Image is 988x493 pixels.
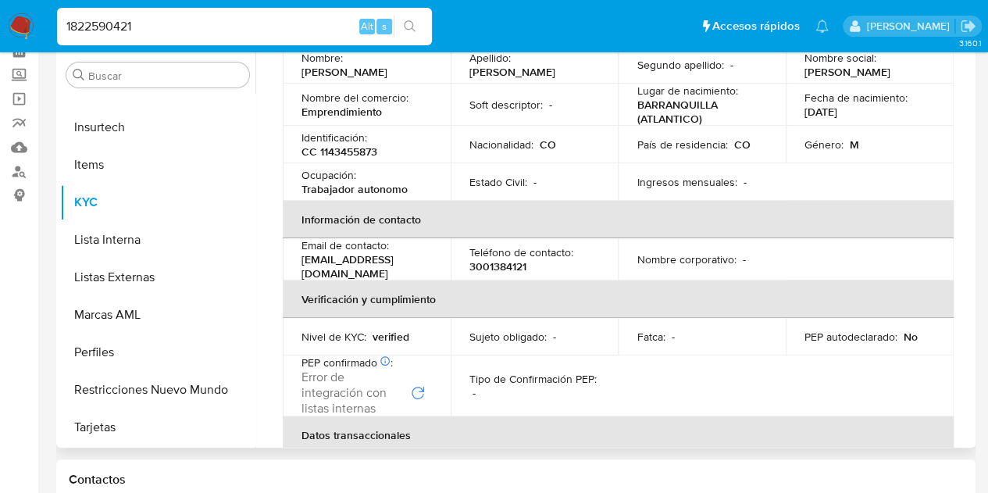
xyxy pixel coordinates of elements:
[301,252,426,280] p: [EMAIL_ADDRESS][DOMAIN_NAME]
[301,65,387,79] p: [PERSON_NAME]
[88,69,243,83] input: Buscar
[804,65,890,79] p: [PERSON_NAME]
[637,252,736,266] p: Nombre corporativo :
[60,109,255,146] button: Insurtech
[637,330,665,344] p: Fatca :
[57,16,432,37] input: Buscar usuario o caso...
[540,138,556,152] p: CO
[394,16,426,38] button: search-icon
[73,69,85,81] button: Buscar
[60,184,255,221] button: KYC
[301,51,343,65] p: Nombre :
[469,245,573,259] p: Teléfono de contacto :
[473,386,476,400] p: -
[804,330,897,344] p: PEP autodeclarado :
[382,19,387,34] span: s
[60,296,255,334] button: Marcas AML
[373,330,409,344] p: verified
[533,175,537,189] p: -
[804,91,908,105] p: Fecha de nacimiento :
[729,58,733,72] p: -
[743,175,746,189] p: -
[637,175,737,189] p: Ingresos mensuales :
[301,182,408,196] p: Trabajador autonomo
[60,409,255,446] button: Tarjetas
[469,98,543,112] p: Soft descriptor :
[469,138,533,152] p: Nacionalidad :
[553,330,556,344] p: -
[69,472,963,488] h1: Contactos
[815,20,829,33] a: Notificaciones
[301,238,389,252] p: Email de contacto :
[60,334,255,371] button: Perfiles
[469,51,511,65] p: Apellido :
[850,138,859,152] p: M
[410,385,426,401] button: Reintentar
[60,259,255,296] button: Listas Externas
[733,138,750,152] p: CO
[301,145,377,159] p: CC 1143455873
[960,18,976,34] a: Salir
[671,330,674,344] p: -
[469,65,555,79] p: [PERSON_NAME]
[283,280,954,318] th: Verificación y cumplimiento
[301,330,366,344] p: Nivel de KYC :
[469,330,547,344] p: Sujeto obligado :
[60,221,255,259] button: Lista Interna
[637,58,723,72] p: Segundo apellido :
[60,371,255,409] button: Restricciones Nuevo Mundo
[712,18,800,34] span: Accesos rápidos
[637,98,761,126] p: BARRANQUILLA (ATLANTICO)
[866,19,954,34] p: marcela.perdomo@mercadolibre.com.co
[301,130,367,145] p: Identificación :
[804,51,876,65] p: Nombre social :
[637,138,727,152] p: País de residencia :
[804,105,837,119] p: [DATE]
[742,252,745,266] p: -
[301,168,356,182] p: Ocupación :
[301,355,393,370] p: PEP confirmado :
[283,201,954,238] th: Información de contacto
[549,98,552,112] p: -
[804,138,844,152] p: Género :
[60,146,255,184] button: Items
[904,330,918,344] p: No
[469,372,597,386] p: Tipo de Confirmación PEP :
[361,19,373,34] span: Alt
[637,84,737,98] p: Lugar de nacimiento :
[469,259,526,273] p: 3001384121
[301,105,382,119] p: Emprendimiento
[958,37,980,49] span: 3.160.1
[469,175,527,189] p: Estado Civil :
[301,91,408,105] p: Nombre del comercio :
[283,416,954,454] th: Datos transaccionales
[301,370,407,416] span: Error de integración con listas internas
